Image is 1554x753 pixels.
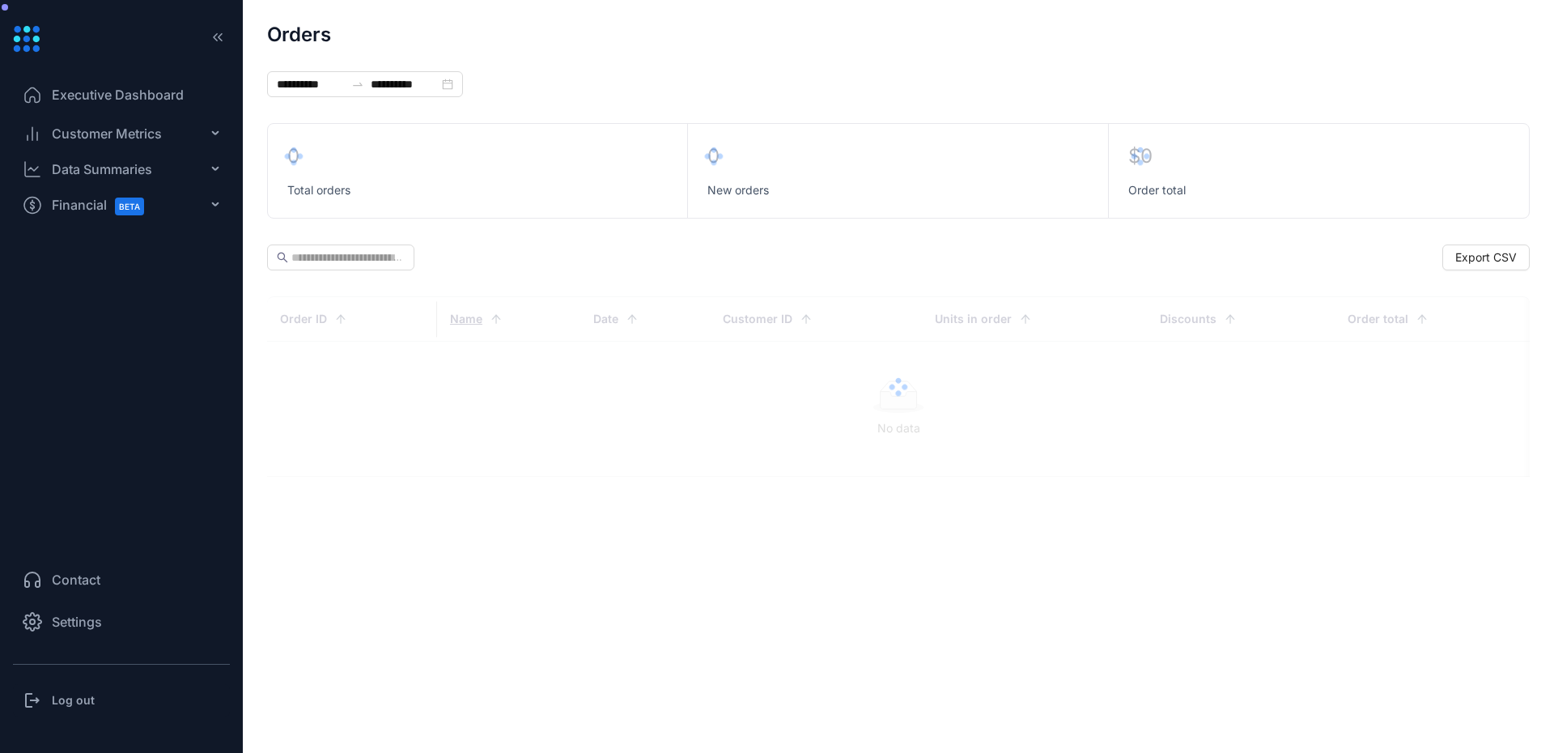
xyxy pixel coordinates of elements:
[351,78,364,91] span: to
[52,124,162,143] span: Customer Metrics
[52,570,100,589] span: Contact
[52,612,102,632] span: Settings
[277,252,288,263] span: search
[287,182,350,198] span: Total orders
[52,85,184,104] span: Executive Dashboard
[1455,249,1517,266] span: Export CSV
[52,692,95,708] h3: Log out
[351,78,364,91] span: swap-right
[52,160,152,179] div: Data Summaries
[1128,182,1186,198] span: Order total
[707,182,769,198] span: New orders
[267,24,331,45] h1: Orders
[115,198,144,215] span: BETA
[52,187,159,223] span: Financial
[1442,245,1530,270] button: Export CSV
